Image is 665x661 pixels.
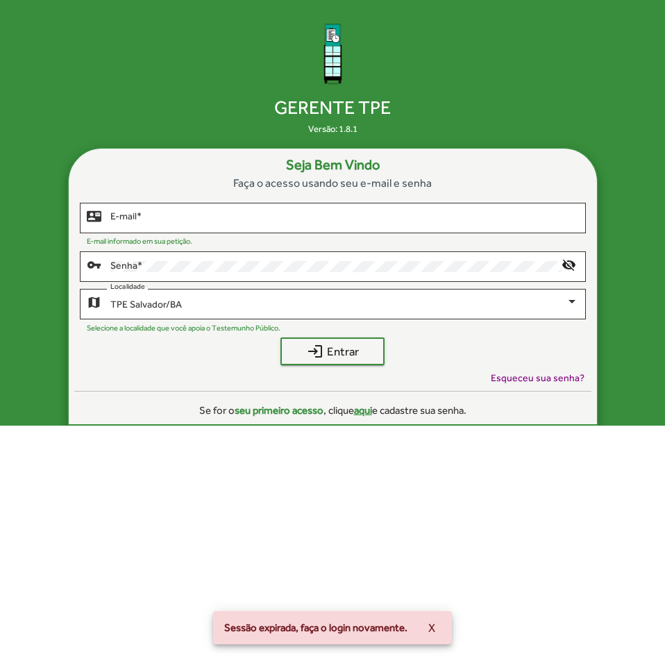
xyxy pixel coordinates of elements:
span: Esqueceu sua senha? [491,371,584,385]
span: TPE Salvador/BA [110,299,182,310]
span: Sessão expirada, faça o login novamente. [224,621,407,635]
mat-hint: Selecione a localidade que você apoia o Testemunho Público. [87,324,280,332]
strong: seu primeiro acesso [235,404,323,416]
img: Logo Gerente [296,17,369,90]
button: X [417,615,446,640]
span: X [428,615,435,640]
mat-icon: vpn_key [87,257,103,274]
button: Entrar [280,337,385,365]
div: Se for o , clique e cadastre sua senha. [74,403,591,419]
span: Entrar [293,339,372,364]
span: Gerente TPE [269,92,396,119]
span: aqui [354,404,372,416]
mat-icon: login [307,343,323,360]
span: Faça o acesso usando seu e-mail e senha [233,175,432,192]
mat-icon: visibility_off [562,257,578,274]
mat-icon: map [87,294,103,311]
mat-hint: E-mail informado em sua petição. [87,237,192,245]
mat-icon: contact_mail [87,208,103,225]
strong: Seja Bem Vindo [286,154,380,175]
div: Versão: 1.8.1 [308,122,357,136]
